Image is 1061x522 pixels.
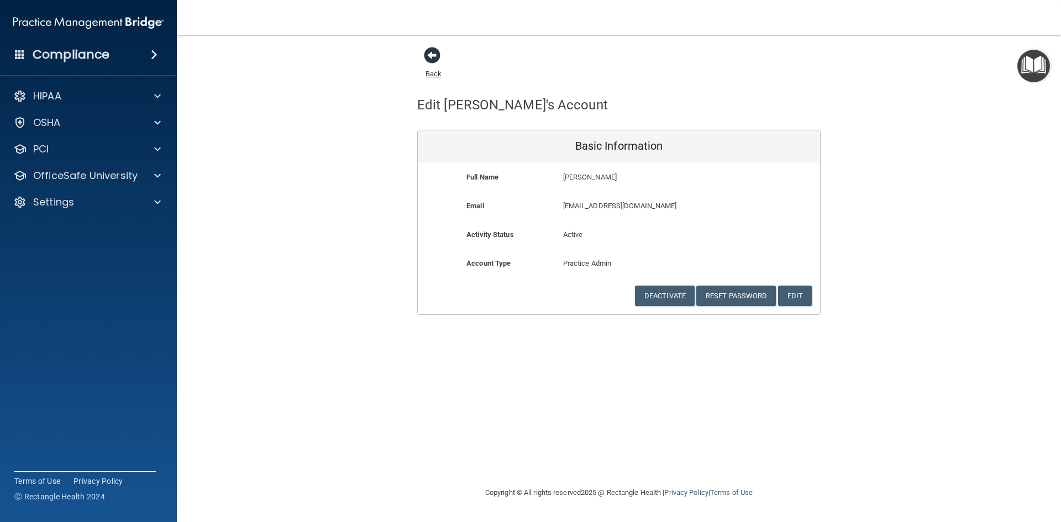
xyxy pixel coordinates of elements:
[664,488,708,497] a: Privacy Policy
[696,286,776,306] button: Reset Password
[1017,50,1050,82] button: Open Resource Center
[13,169,161,182] a: OfficeSafe University
[13,12,164,34] img: PMB logo
[13,116,161,129] a: OSHA
[563,257,675,270] p: Practice Admin
[33,196,74,209] p: Settings
[418,130,820,162] div: Basic Information
[426,56,442,78] a: Back
[33,169,138,182] p: OfficeSafe University
[417,98,608,112] h4: Edit [PERSON_NAME]'s Account
[710,488,753,497] a: Terms of Use
[778,286,812,306] button: Edit
[466,259,511,267] b: Account Type
[14,476,60,487] a: Terms of Use
[563,199,739,213] p: [EMAIL_ADDRESS][DOMAIN_NAME]
[13,89,161,103] a: HIPAA
[73,476,123,487] a: Privacy Policy
[33,47,109,62] h4: Compliance
[563,171,739,184] p: [PERSON_NAME]
[33,143,49,156] p: PCI
[466,230,514,239] b: Activity Status
[13,143,161,156] a: PCI
[13,196,161,209] a: Settings
[635,286,695,306] button: Deactivate
[466,202,484,210] b: Email
[870,444,1048,488] iframe: Drift Widget Chat Controller
[466,173,498,181] b: Full Name
[33,89,61,103] p: HIPAA
[417,475,821,510] div: Copyright © All rights reserved 2025 @ Rectangle Health | |
[563,228,675,241] p: Active
[33,116,61,129] p: OSHA
[14,491,105,502] span: Ⓒ Rectangle Health 2024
